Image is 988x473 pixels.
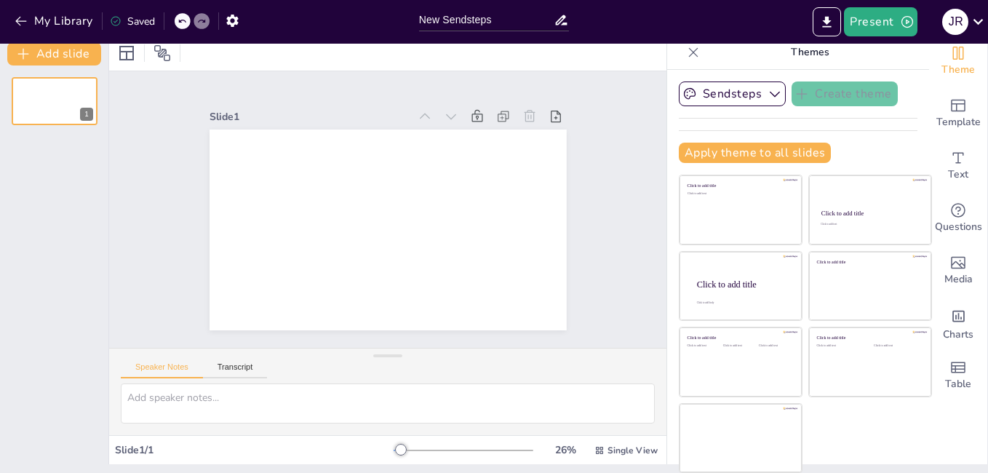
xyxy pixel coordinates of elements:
div: Change the overall theme [929,35,987,87]
button: Create theme [792,82,898,106]
div: 1 [80,108,93,121]
div: Add ready made slides [929,87,987,140]
div: 1 [12,77,97,125]
button: Speaker Notes [121,362,203,378]
div: Click to add text [688,192,792,196]
div: Add a table [929,349,987,402]
button: Present [844,7,917,36]
div: Click to add title [817,335,921,341]
div: Get real-time input from your audience [929,192,987,245]
button: Add slide [7,42,101,65]
button: Sendsteps [679,82,786,106]
span: Text [948,167,968,183]
button: Export to PowerPoint [813,7,841,36]
button: My Library [11,9,99,33]
div: Click to add text [723,344,756,348]
div: Click to add title [688,183,792,188]
div: Click to add title [817,259,921,264]
div: Click to add title [688,335,792,341]
div: Slide 1 / 1 [115,443,394,457]
div: Click to add title [821,210,918,217]
div: Click to add text [821,223,917,226]
p: Themes [705,35,915,70]
div: Click to add title [697,279,790,289]
div: Add charts and graphs [929,297,987,349]
div: Saved [110,15,155,28]
div: Add text boxes [929,140,987,192]
button: Transcript [203,362,268,378]
button: Apply theme to all slides [679,143,831,163]
span: Questions [935,219,982,235]
span: Position [154,44,171,62]
button: J R [942,7,968,36]
span: Charts [943,327,973,343]
span: Media [944,271,973,287]
div: Click to add body [697,301,789,304]
div: Click to add text [874,344,920,348]
div: Slide 1 [260,46,448,140]
div: Layout [115,41,138,65]
div: Click to add text [817,344,863,348]
div: Click to add text [688,344,720,348]
span: Table [945,376,971,392]
div: 26 % [548,443,583,457]
div: Add images, graphics, shapes or video [929,245,987,297]
span: Single View [607,445,658,456]
div: J R [942,9,968,35]
span: Theme [941,62,975,78]
input: Insertar título [419,9,554,31]
span: Template [936,114,981,130]
div: Click to add text [759,344,792,348]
